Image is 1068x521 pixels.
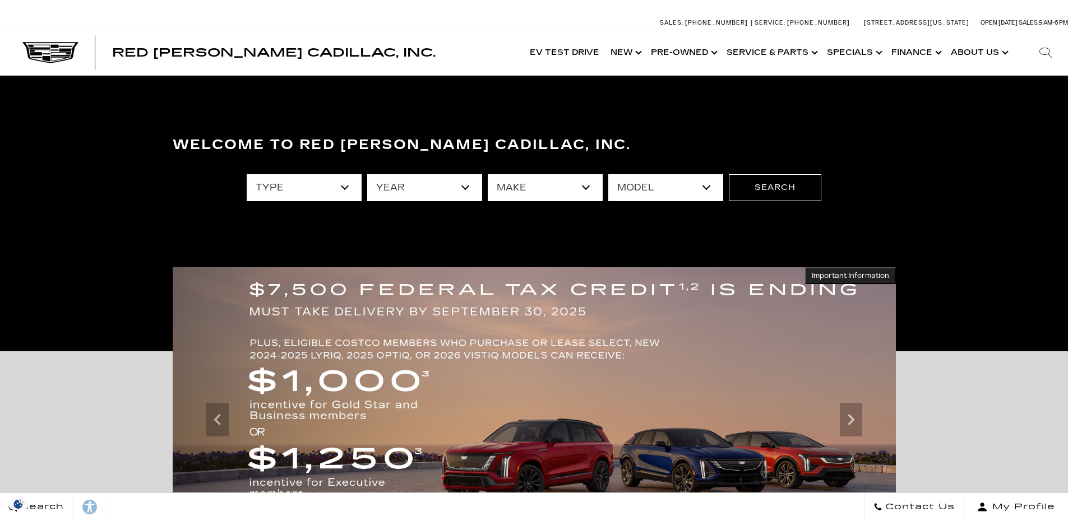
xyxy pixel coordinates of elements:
select: Filter by make [488,174,603,201]
a: Finance [886,30,945,75]
a: Service & Parts [721,30,821,75]
span: 9 AM-6 PM [1039,19,1068,26]
section: Click to Open Cookie Consent Modal [6,498,31,510]
a: Specials [821,30,886,75]
select: Filter by model [608,174,723,201]
a: EV Test Drive [524,30,605,75]
h3: Welcome to Red [PERSON_NAME] Cadillac, Inc. [173,134,896,156]
img: Opt-Out Icon [6,498,31,510]
button: Search [729,174,821,201]
button: Important Information [805,267,896,284]
span: [PHONE_NUMBER] [685,19,748,26]
a: Red [PERSON_NAME] Cadillac, Inc. [112,47,436,58]
img: Cadillac Dark Logo with Cadillac White Text [22,42,78,63]
span: Service: [755,19,785,26]
button: Open user profile menu [964,493,1068,521]
span: Sales: [660,19,683,26]
a: Service: [PHONE_NUMBER] [751,20,853,26]
a: Sales: [PHONE_NUMBER] [660,20,751,26]
span: My Profile [988,499,1055,515]
span: Open [DATE] [981,19,1018,26]
span: Important Information [812,271,889,280]
span: Sales: [1019,19,1039,26]
div: Previous [206,403,229,436]
span: Search [17,499,64,515]
a: Pre-Owned [645,30,721,75]
a: New [605,30,645,75]
a: [STREET_ADDRESS][US_STATE] [864,19,969,26]
a: About Us [945,30,1012,75]
a: Contact Us [864,493,964,521]
select: Filter by year [367,174,482,201]
span: Contact Us [882,499,955,515]
span: Red [PERSON_NAME] Cadillac, Inc. [112,46,436,59]
span: [PHONE_NUMBER] [787,19,850,26]
div: Next [840,403,862,436]
select: Filter by type [247,174,362,201]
